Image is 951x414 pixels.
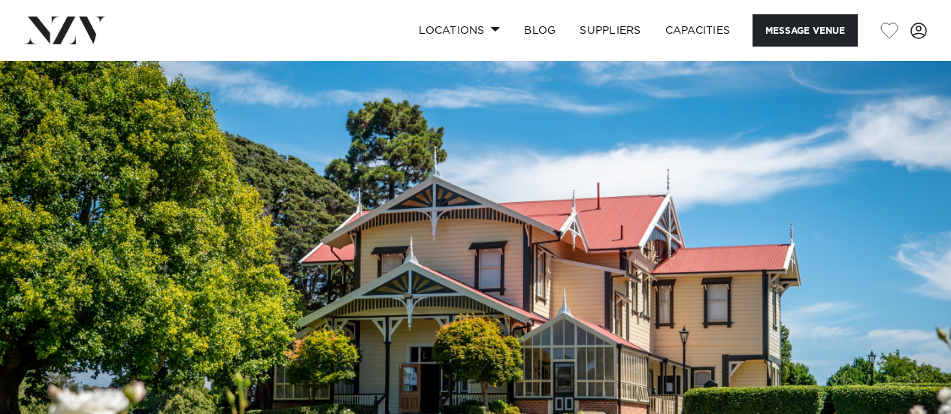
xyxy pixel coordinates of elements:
img: nzv-logo.png [24,17,106,44]
a: Locations [407,14,512,47]
a: SUPPLIERS [568,14,653,47]
button: Message Venue [753,14,858,47]
a: Capacities [653,14,743,47]
a: BLOG [512,14,568,47]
